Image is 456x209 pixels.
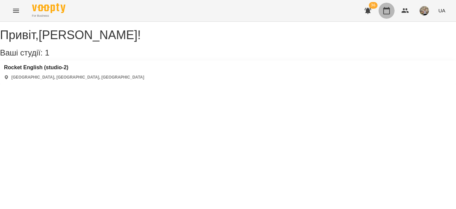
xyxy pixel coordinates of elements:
[369,2,378,9] span: 36
[4,65,144,71] a: Rocket English (studio-2)
[436,4,448,17] button: UA
[11,75,144,80] p: [GEOGRAPHIC_DATA], [GEOGRAPHIC_DATA], [GEOGRAPHIC_DATA]
[420,6,429,15] img: 3b46f58bed39ef2acf68cc3a2c968150.jpeg
[32,14,65,18] span: For Business
[32,3,65,13] img: Voopty Logo
[438,7,445,14] span: UA
[8,3,24,19] button: Menu
[45,48,49,57] span: 1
